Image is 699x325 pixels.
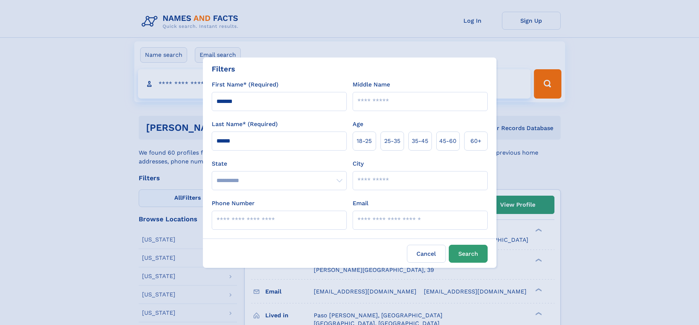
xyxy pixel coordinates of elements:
label: State [212,159,347,168]
label: Cancel [407,245,446,263]
button: Search [449,245,488,263]
label: Middle Name [353,80,390,89]
span: 35‑45 [412,137,428,145]
label: Email [353,199,368,208]
span: 60+ [470,137,481,145]
label: Last Name* (Required) [212,120,278,129]
div: Filters [212,63,235,74]
span: 18‑25 [357,137,372,145]
span: 25‑35 [384,137,400,145]
label: Age [353,120,363,129]
label: Phone Number [212,199,255,208]
label: City [353,159,364,168]
label: First Name* (Required) [212,80,278,89]
span: 45‑60 [439,137,456,145]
